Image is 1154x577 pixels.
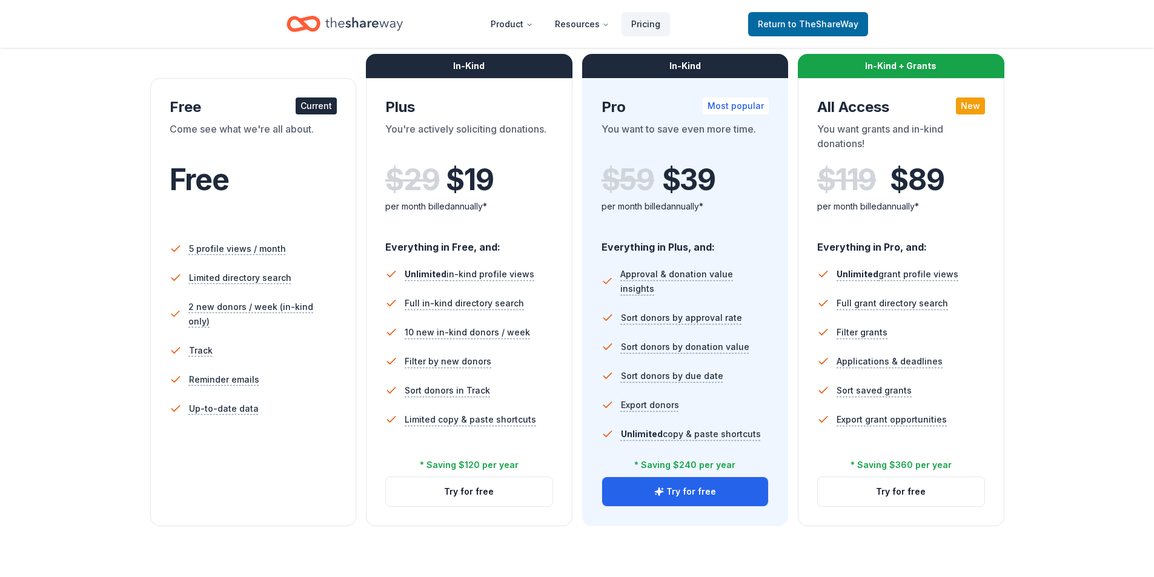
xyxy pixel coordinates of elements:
[621,340,749,354] span: Sort donors by donation value
[621,429,663,439] span: Unlimited
[817,122,985,156] div: You want grants and in-kind donations!
[405,325,530,340] span: 10 new in-kind donors / week
[817,97,985,117] div: All Access
[890,163,944,197] span: $ 89
[602,97,769,117] div: Pro
[620,267,769,296] span: Approval & donation value insights
[788,19,858,29] span: to TheShareWay
[837,325,887,340] span: Filter grants
[188,300,337,329] span: 2 new donors / week (in-kind only)
[837,269,958,279] span: grant profile views
[170,122,337,156] div: Come see what we're all about.
[837,296,948,311] span: Full grant directory search
[405,383,490,398] span: Sort donors in Track
[758,17,858,31] span: Return
[385,199,553,214] div: per month billed annually*
[481,10,670,38] nav: Main
[189,343,213,358] span: Track
[956,97,985,114] div: New
[189,271,291,285] span: Limited directory search
[602,477,769,506] button: Try for free
[621,311,742,325] span: Sort donors by approval rate
[481,12,543,36] button: Product
[837,354,943,369] span: Applications & deadlines
[818,477,984,506] button: Try for free
[446,163,493,197] span: $ 19
[405,296,524,311] span: Full in-kind directory search
[602,199,769,214] div: per month billed annually*
[602,229,769,255] div: Everything in Plus, and:
[622,12,670,36] a: Pricing
[621,429,761,439] span: copy & paste shortcuts
[386,477,552,506] button: Try for free
[170,162,229,197] span: Free
[582,54,789,78] div: In-Kind
[189,242,286,256] span: 5 profile views / month
[703,97,769,114] div: Most popular
[420,458,519,472] div: * Saving $120 per year
[851,458,952,472] div: * Saving $360 per year
[602,122,769,156] div: You want to save even more time.
[189,372,259,387] span: Reminder emails
[621,398,679,412] span: Export donors
[837,269,878,279] span: Unlimited
[798,54,1004,78] div: In-Kind + Grants
[662,163,715,197] span: $ 39
[634,458,735,472] div: * Saving $240 per year
[748,12,868,36] a: Returnto TheShareWay
[385,229,553,255] div: Everything in Free, and:
[287,10,403,38] a: Home
[405,269,446,279] span: Unlimited
[621,369,723,383] span: Sort donors by due date
[545,12,619,36] button: Resources
[170,97,337,117] div: Free
[385,122,553,156] div: You're actively soliciting donations.
[837,412,947,427] span: Export grant opportunities
[189,401,259,416] span: Up-to-date data
[405,354,491,369] span: Filter by new donors
[405,412,536,427] span: Limited copy & paste shortcuts
[385,97,553,117] div: Plus
[296,97,337,114] div: Current
[817,199,985,214] div: per month billed annually*
[366,54,572,78] div: In-Kind
[837,383,912,398] span: Sort saved grants
[817,229,985,255] div: Everything in Pro, and:
[405,269,534,279] span: in-kind profile views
